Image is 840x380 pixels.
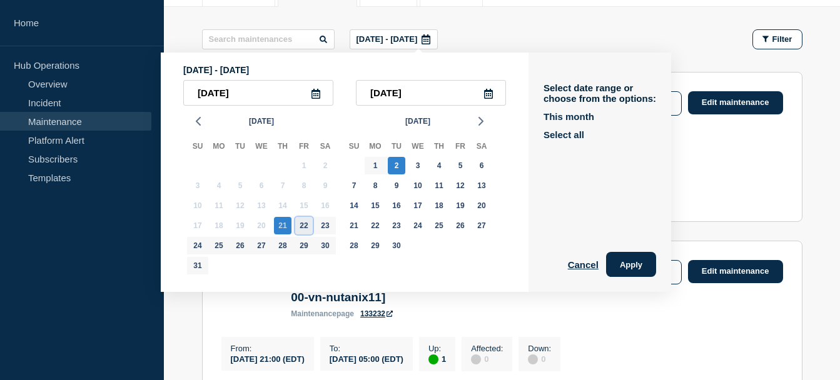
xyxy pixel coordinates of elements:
div: Friday, Aug 15, 2025 [295,197,313,214]
div: Sunday, Sep 7, 2025 [345,177,363,194]
div: Fr [450,139,471,156]
div: Wednesday, Aug 13, 2025 [253,197,270,214]
div: Saturday, Sep 6, 2025 [473,157,490,174]
div: Tuesday, Sep 23, 2025 [388,217,405,234]
div: Thursday, Aug 21, 2025 [274,217,291,234]
span: [DATE] [249,112,274,131]
div: Friday, Sep 5, 2025 [452,157,469,174]
div: Thursday, Aug 14, 2025 [274,197,291,214]
div: Sunday, Sep 14, 2025 [345,197,363,214]
div: Su [187,139,208,156]
div: Friday, Aug 8, 2025 [295,177,313,194]
div: Saturday, Aug 2, 2025 [316,157,334,174]
div: Tuesday, Sep 9, 2025 [388,177,405,194]
p: [DATE] - [DATE] [357,34,418,44]
button: [DATE] [400,112,435,131]
div: Monday, Aug 11, 2025 [210,197,228,214]
div: Th [428,139,450,156]
div: Mo [208,139,230,156]
div: Tuesday, Aug 12, 2025 [231,197,249,214]
div: 0 [528,353,551,364]
div: Saturday, Sep 27, 2025 [473,217,490,234]
div: Saturday, Aug 23, 2025 [316,217,334,234]
input: Search maintenances [202,29,335,49]
span: maintenance [291,309,337,318]
div: Friday, Aug 1, 2025 [295,157,313,174]
div: Tuesday, Aug 5, 2025 [231,177,249,194]
div: We [407,139,428,156]
div: Wednesday, Aug 27, 2025 [253,237,270,254]
p: Up : [428,344,446,353]
div: [DATE] 05:00 (EDT) [330,353,403,364]
div: Friday, Sep 12, 2025 [452,177,469,194]
div: We [251,139,272,156]
div: Wednesday, Sep 17, 2025 [409,197,427,214]
div: Sa [471,139,492,156]
p: From : [231,344,305,353]
p: Affected : [471,344,503,353]
div: Su [343,139,365,156]
div: disabled [528,354,538,364]
span: [DATE] [405,112,430,131]
input: YYYY-MM-DD [183,80,333,106]
button: [DATE] [244,112,279,131]
div: Wednesday, Sep 10, 2025 [409,177,427,194]
div: Tuesday, Sep 30, 2025 [388,237,405,254]
div: 0 [471,353,503,364]
div: Fr [293,139,315,156]
div: Th [272,139,293,156]
div: Wednesday, Sep 3, 2025 [409,157,427,174]
div: up [428,354,438,364]
div: Tuesday, Sep 16, 2025 [388,197,405,214]
div: Sa [315,139,336,156]
div: Monday, Aug 25, 2025 [210,237,228,254]
button: Select all [544,129,584,140]
div: Thursday, Sep 4, 2025 [430,157,448,174]
div: Monday, Aug 18, 2025 [210,217,228,234]
div: Sunday, Aug 24, 2025 [189,237,206,254]
div: Wednesday, Aug 6, 2025 [253,177,270,194]
div: Sunday, Aug 17, 2025 [189,217,206,234]
div: Wednesday, Aug 20, 2025 [253,217,270,234]
div: Thursday, Aug 28, 2025 [274,237,291,254]
div: Friday, Sep 26, 2025 [452,217,469,234]
div: Thursday, Aug 7, 2025 [274,177,291,194]
div: Tuesday, Aug 19, 2025 [231,217,249,234]
a: 133232 [360,309,393,318]
div: Sunday, Sep 21, 2025 [345,217,363,234]
p: [DATE] - [DATE] [183,65,506,75]
div: Saturday, Aug 16, 2025 [316,197,334,214]
p: Select date range or choose from the options: [544,82,656,104]
div: Mo [365,139,386,156]
div: Tu [386,139,407,156]
div: Tuesday, Aug 26, 2025 [231,237,249,254]
p: To : [330,344,403,353]
div: Monday, Sep 1, 2025 [367,157,384,174]
div: Friday, Aug 29, 2025 [295,237,313,254]
div: Thursday, Sep 25, 2025 [430,217,448,234]
button: [DATE] - [DATE] [350,29,438,49]
p: page [291,309,354,318]
button: Filter [752,29,802,49]
button: Apply [606,252,656,277]
div: Friday, Aug 22, 2025 [295,217,313,234]
p: Down : [528,344,551,353]
div: Saturday, Sep 20, 2025 [473,197,490,214]
div: Saturday, Aug 30, 2025 [316,237,334,254]
div: Monday, Sep 8, 2025 [367,177,384,194]
div: Friday, Sep 19, 2025 [452,197,469,214]
div: Sunday, Aug 31, 2025 [189,257,206,274]
a: Edit maintenance [688,91,783,114]
div: Monday, Sep 22, 2025 [367,217,384,234]
div: Wednesday, Sep 24, 2025 [409,217,427,234]
div: Saturday, Aug 9, 2025 [316,177,334,194]
div: Sunday, Aug 10, 2025 [189,197,206,214]
span: Filter [772,34,792,44]
div: [DATE] 21:00 (EDT) [231,353,305,364]
div: Thursday, Sep 11, 2025 [430,177,448,194]
div: 1 [428,353,446,364]
div: disabled [471,354,481,364]
button: This month [544,111,594,122]
div: Tuesday, Sep 2, 2025 [388,157,405,174]
div: Saturday, Sep 13, 2025 [473,177,490,194]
